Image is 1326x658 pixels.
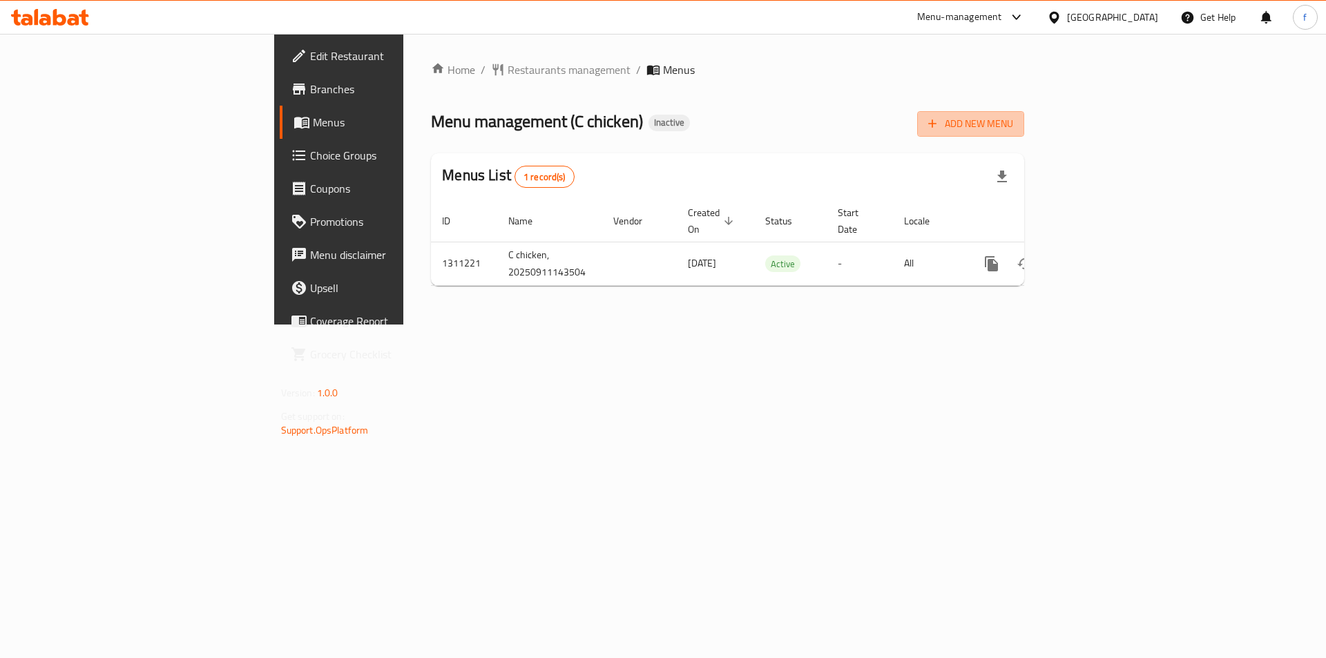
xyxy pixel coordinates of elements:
[688,204,738,238] span: Created On
[280,172,496,205] a: Coupons
[497,242,602,285] td: C chicken, 20250911143504
[893,242,964,285] td: All
[491,61,631,78] a: Restaurants management
[310,246,485,263] span: Menu disclaimer
[310,280,485,296] span: Upsell
[280,304,496,338] a: Coverage Report
[508,213,550,229] span: Name
[310,346,485,362] span: Grocery Checklist
[964,200,1119,242] th: Actions
[648,117,690,128] span: Inactive
[431,200,1119,286] table: enhanced table
[613,213,660,229] span: Vendor
[313,114,485,130] span: Menus
[827,242,893,285] td: -
[515,171,574,184] span: 1 record(s)
[280,72,496,106] a: Branches
[281,384,315,402] span: Version:
[280,338,496,371] a: Grocery Checklist
[280,39,496,72] a: Edit Restaurant
[636,61,641,78] li: /
[310,81,485,97] span: Branches
[280,106,496,139] a: Menus
[917,111,1024,137] button: Add New Menu
[648,115,690,131] div: Inactive
[838,204,876,238] span: Start Date
[310,313,485,329] span: Coverage Report
[310,213,485,230] span: Promotions
[1303,10,1307,25] span: f
[317,384,338,402] span: 1.0.0
[765,255,800,272] div: Active
[1067,10,1158,25] div: [GEOGRAPHIC_DATA]
[765,213,810,229] span: Status
[442,213,468,229] span: ID
[281,407,345,425] span: Get support on:
[442,165,574,188] h2: Menus List
[280,238,496,271] a: Menu disclaimer
[508,61,631,78] span: Restaurants management
[688,254,716,272] span: [DATE]
[280,271,496,304] a: Upsell
[917,9,1002,26] div: Menu-management
[310,147,485,164] span: Choice Groups
[904,213,948,229] span: Locale
[310,48,485,64] span: Edit Restaurant
[280,139,496,172] a: Choice Groups
[431,61,1024,78] nav: breadcrumb
[431,106,643,137] span: Menu management ( C chicken )
[928,115,1013,133] span: Add New Menu
[975,247,1008,280] button: more
[310,180,485,197] span: Coupons
[765,256,800,272] span: Active
[1008,247,1041,280] button: Change Status
[515,166,575,188] div: Total records count
[663,61,695,78] span: Menus
[281,421,369,439] a: Support.OpsPlatform
[280,205,496,238] a: Promotions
